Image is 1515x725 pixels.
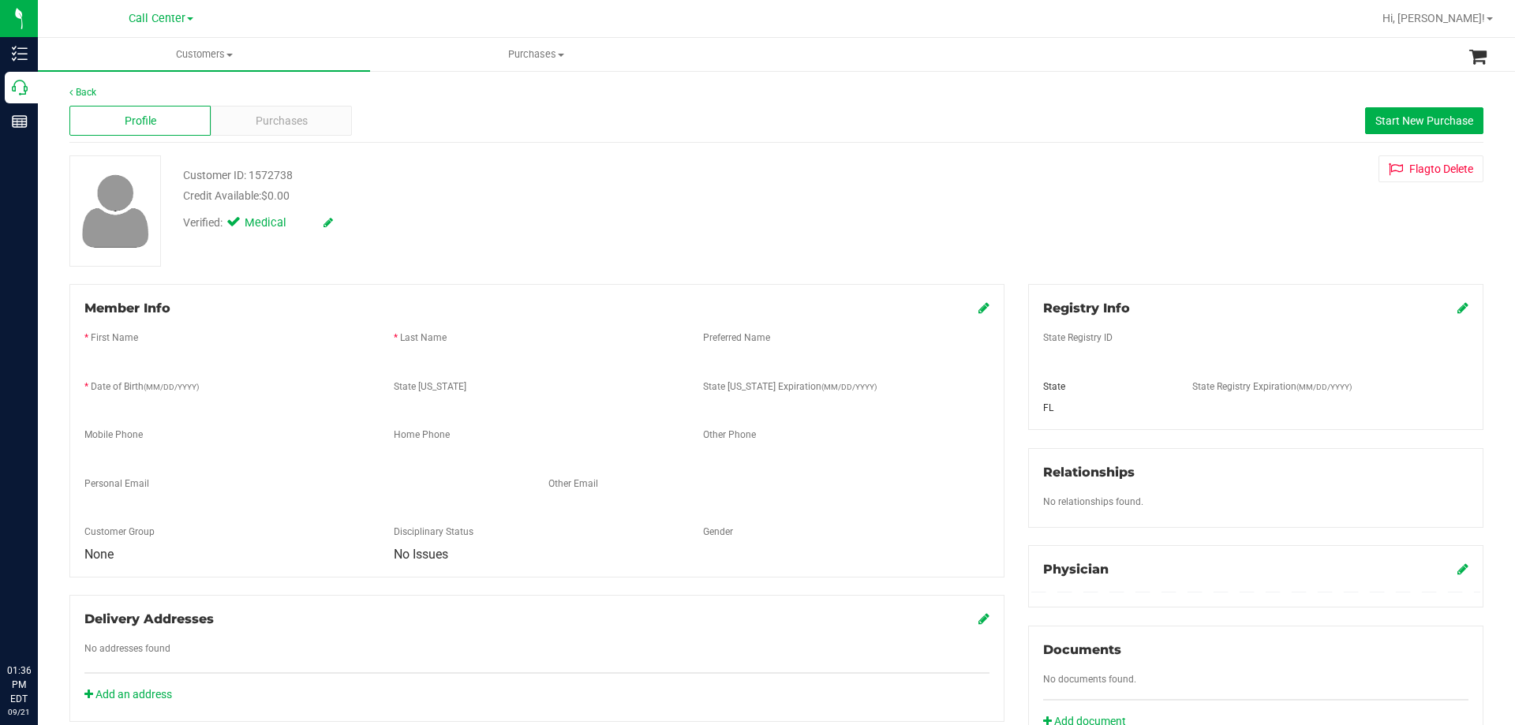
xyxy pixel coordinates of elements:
[144,383,199,391] span: (MM/DD/YYYY)
[7,663,31,706] p: 01:36 PM EDT
[1043,495,1143,509] label: No relationships found.
[1192,379,1352,394] label: State Registry Expiration
[91,379,199,394] label: Date of Birth
[370,38,702,71] a: Purchases
[371,47,701,62] span: Purchases
[38,47,370,62] span: Customers
[548,476,598,491] label: Other Email
[84,301,170,316] span: Member Info
[394,525,473,539] label: Disciplinary Status
[261,189,290,202] span: $0.00
[1296,383,1352,391] span: (MM/DD/YYYY)
[12,80,28,95] inline-svg: Call Center
[703,331,770,345] label: Preferred Name
[38,38,370,71] a: Customers
[1043,301,1130,316] span: Registry Info
[84,428,143,442] label: Mobile Phone
[12,114,28,129] inline-svg: Reports
[245,215,308,232] span: Medical
[91,331,138,345] label: First Name
[1382,12,1485,24] span: Hi, [PERSON_NAME]!
[16,599,63,646] iframe: Resource center
[12,46,28,62] inline-svg: Inventory
[183,188,878,204] div: Credit Available:
[125,113,156,129] span: Profile
[1365,107,1483,134] button: Start New Purchase
[821,383,877,391] span: (MM/DD/YYYY)
[84,611,214,626] span: Delivery Addresses
[183,215,333,232] div: Verified:
[1043,642,1121,657] span: Documents
[1043,562,1109,577] span: Physician
[69,87,96,98] a: Back
[84,688,172,701] a: Add an address
[256,113,308,129] span: Purchases
[1031,379,1181,394] div: State
[1031,401,1181,415] div: FL
[84,641,170,656] label: No addresses found
[703,379,877,394] label: State [US_STATE] Expiration
[703,525,733,539] label: Gender
[394,379,466,394] label: State [US_STATE]
[7,706,31,718] p: 09/21
[400,331,447,345] label: Last Name
[1378,155,1483,182] button: Flagto Delete
[703,428,756,442] label: Other Phone
[84,547,114,562] span: None
[84,476,149,491] label: Personal Email
[394,547,448,562] span: No Issues
[129,12,185,25] span: Call Center
[1375,114,1473,127] span: Start New Purchase
[1043,465,1135,480] span: Relationships
[74,170,157,252] img: user-icon.png
[84,525,155,539] label: Customer Group
[183,167,293,184] div: Customer ID: 1572738
[394,428,450,442] label: Home Phone
[1043,674,1136,685] span: No documents found.
[1043,331,1113,345] label: State Registry ID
